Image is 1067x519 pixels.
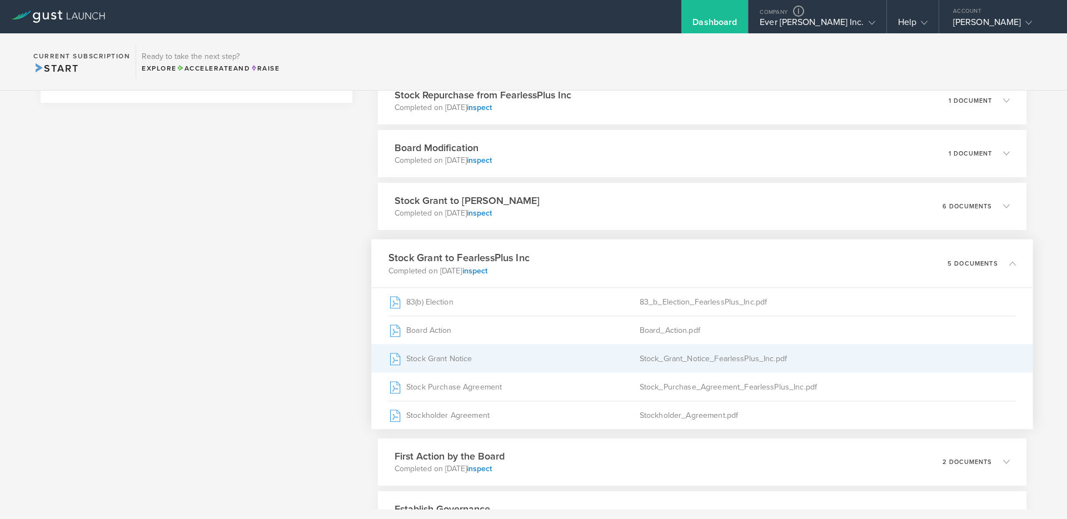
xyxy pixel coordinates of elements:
[395,141,492,155] h3: Board Modification
[388,265,530,276] p: Completed on [DATE]
[948,260,998,266] p: 5 documents
[639,401,1016,429] div: Stockholder_Agreement.pdf
[639,288,1016,316] div: 83_b_Election_FearlessPlus_Inc.pdf
[388,288,640,316] div: 83(b) Election
[692,17,737,33] div: Dashboard
[395,449,505,463] h3: First Action by the Board
[467,464,492,473] a: inspect
[388,250,530,265] h3: Stock Grant to FearlessPlus Inc
[33,53,130,59] h2: Current Subscription
[142,53,280,61] h3: Ready to take the next step?
[395,208,540,219] p: Completed on [DATE]
[33,62,78,74] span: Start
[467,208,492,218] a: inspect
[136,44,285,79] div: Ready to take the next step?ExploreAccelerateandRaise
[395,155,492,166] p: Completed on [DATE]
[898,17,928,33] div: Help
[395,88,571,102] h3: Stock Repurchase from FearlessPlus Inc
[388,316,640,344] div: Board Action
[639,373,1016,401] div: Stock_Purchase_Agreement_FearlessPlus_Inc.pdf
[639,345,1016,372] div: Stock_Grant_Notice_FearlessPlus_Inc.pdf
[388,345,640,372] div: Stock Grant Notice
[177,64,251,72] span: and
[388,401,640,429] div: Stockholder Agreement
[760,17,875,33] div: Ever [PERSON_NAME] Inc.
[395,463,505,475] p: Completed on [DATE]
[953,17,1048,33] div: [PERSON_NAME]
[467,103,492,112] a: inspect
[462,266,487,275] a: inspect
[388,373,640,401] div: Stock Purchase Agreement
[943,203,992,209] p: 6 documents
[250,64,280,72] span: Raise
[943,459,992,465] p: 2 documents
[177,64,233,72] span: Accelerate
[467,156,492,165] a: inspect
[395,502,492,516] h3: Establish Governance
[142,63,280,73] div: Explore
[949,151,992,157] p: 1 document
[395,102,571,113] p: Completed on [DATE]
[949,98,992,104] p: 1 document
[1011,466,1067,519] iframe: Chat Widget
[639,316,1016,344] div: Board_Action.pdf
[395,193,540,208] h3: Stock Grant to [PERSON_NAME]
